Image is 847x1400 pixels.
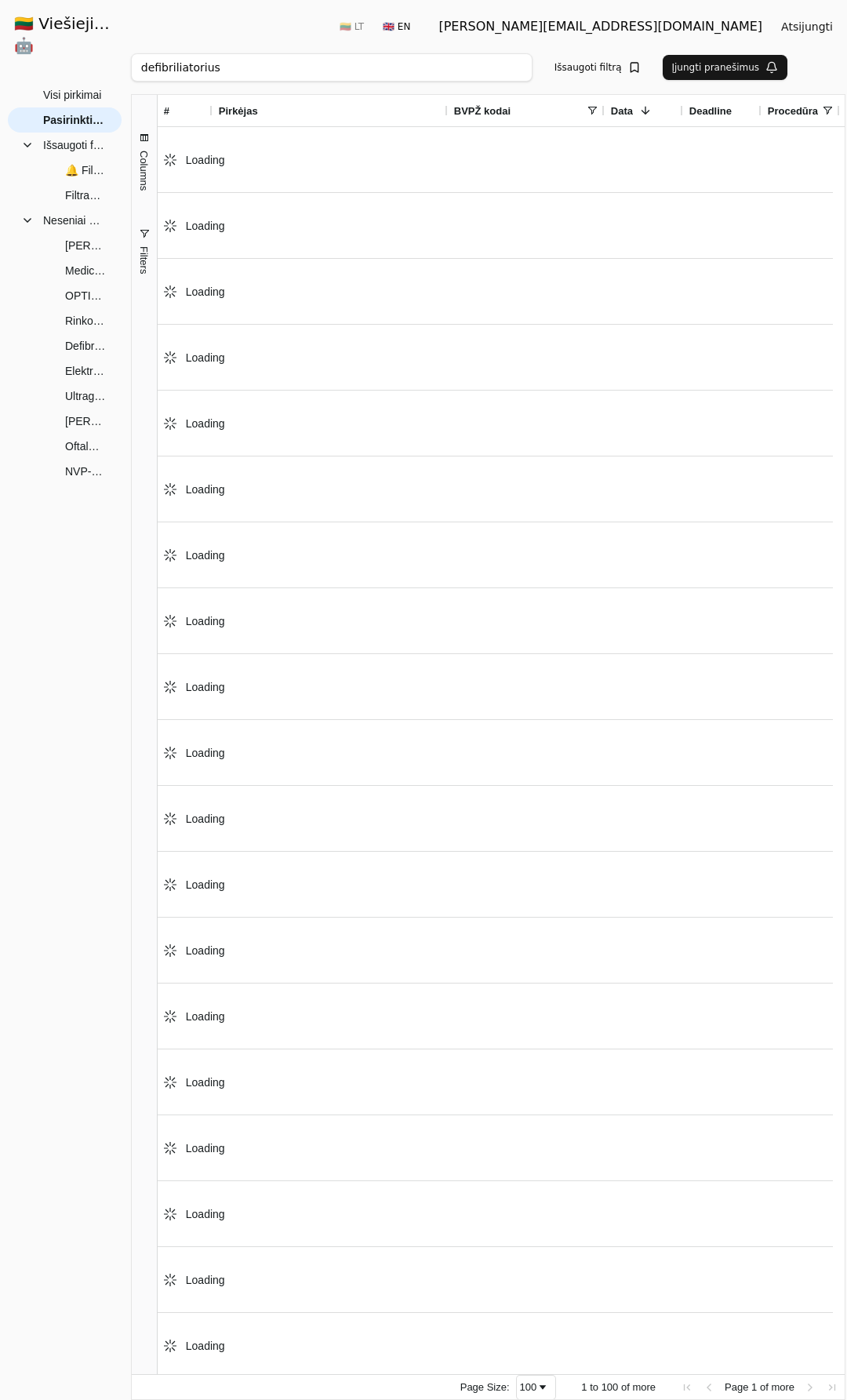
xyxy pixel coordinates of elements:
div: Page Size [516,1375,557,1400]
span: Loading [186,220,225,232]
span: Visi pirkimai [43,83,101,107]
span: Loading [186,681,225,693]
span: Loading [186,417,225,430]
span: Loading [186,944,225,957]
span: Loading [186,549,225,562]
span: Loading [186,154,225,166]
span: Procedūra [768,105,818,117]
span: Loading [186,1010,225,1023]
span: Loading [186,1340,225,1352]
span: NVP-73422 Universalus echoskopas (Atviras tarptautinis pirkimas) [65,460,106,483]
span: Filters [138,246,150,274]
div: Page Size: [460,1381,510,1393]
div: [PERSON_NAME][EMAIL_ADDRESS][DOMAIN_NAME] [438,17,762,36]
span: Pasirinktinis filtras (100) [43,108,106,132]
span: # [164,105,169,117]
span: Loading [186,1142,225,1155]
button: Įjungti pranešimus [663,55,788,80]
span: Loading [186,878,225,891]
span: 1 [581,1381,587,1393]
input: Greita paieška... [131,53,533,82]
div: First Page [681,1381,693,1394]
div: Previous Page [703,1381,715,1394]
span: Rinkos konsultacija dėl Fizioterapijos ir medicinos įrangos [65,309,106,333]
span: Pirkėjas [219,105,258,117]
span: Loading [186,285,225,298]
div: 100 [520,1381,537,1393]
span: Medicinos priemonės (Skelbiama apklausa) [65,259,106,282]
div: Last Page [826,1381,838,1394]
span: Filtras be pavadinimo [65,184,106,207]
span: Oftalmologijos įranga (Fakoemulsifikatorius, Retinografas, Tonometras) [65,435,106,458]
div: Next Page [804,1381,816,1394]
span: Elektrokardiografas (skelbiama apklausa) [65,359,106,383]
span: Išsaugoti filtrai [43,133,106,157]
span: of [621,1381,630,1393]
span: Loading [186,483,225,496]
span: [PERSON_NAME] konsultacija dėl medicininės įrangos ([MEDICAL_DATA] kameros) [65,234,106,257]
span: [PERSON_NAME] konsultacija dėl ultragarsinio aparato daviklio pirkimo [65,409,106,433]
span: Columns [138,151,150,191]
span: Loading [186,351,225,364]
span: more [771,1381,794,1393]
span: Loading [186,1208,225,1220]
span: Ultragarsinio aparto daviklio pirkimas, supaprastintas pirkimas [65,384,106,408]
span: 🔔 Filtras be pavadinimo [65,158,106,182]
span: BVPŽ kodai [454,105,511,117]
span: Data [611,105,633,117]
span: Loading [186,1274,225,1286]
span: to [590,1381,598,1393]
button: 🇬🇧 EN [373,14,420,39]
span: OPTINIS [PERSON_NAME] (Atviras konkursas) [65,284,106,307]
span: Neseniai peržiūrėti pirkimai [43,209,106,232]
span: 1 [751,1381,757,1393]
span: 100 [602,1381,619,1393]
span: Loading [186,615,225,627]
button: Atsijungti [769,13,845,41]
span: Loading [186,813,225,825]
span: Loading [186,747,225,759]
span: Defibriliatoriaus pirkimas [65,334,106,358]
span: Page [725,1381,748,1393]
span: of [760,1381,769,1393]
button: Išsaugoti filtrą [545,55,650,80]
span: Deadline [689,105,732,117]
span: Loading [186,1076,225,1089]
span: more [632,1381,656,1393]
